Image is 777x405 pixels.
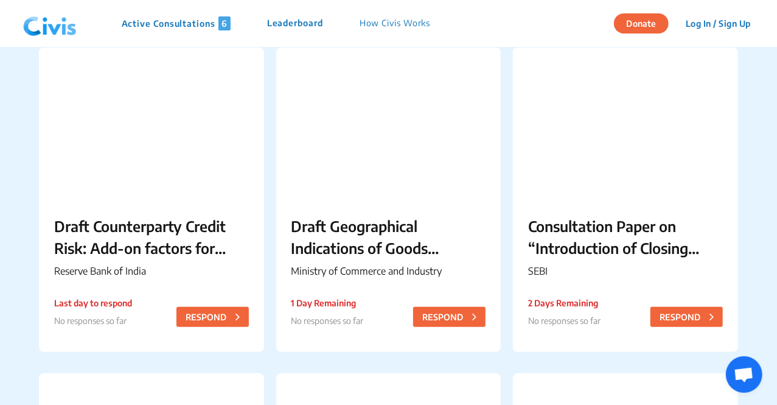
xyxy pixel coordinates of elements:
[614,16,678,29] a: Donate
[218,16,231,30] span: 6
[39,48,264,352] a: Draft Counterparty Credit Risk: Add-on factors for computation of Potential Future Exposure - Rev...
[726,356,762,393] div: Open chat
[176,307,249,327] button: RESPOND
[18,5,82,42] img: navlogo.png
[360,16,431,30] p: How Civis Works
[678,14,759,33] button: Log In / Sign Up
[528,315,601,326] span: No responses so far
[54,215,249,259] p: Draft Counterparty Credit Risk: Add-on factors for computation of Potential Future Exposure - Rev...
[122,16,231,30] p: Active Consultations
[291,315,364,326] span: No responses so far
[513,48,738,352] a: Consultation Paper on “Introduction of Closing Auction Session in the Equity Cash Segment”SEBI2 D...
[291,297,364,309] p: 1 Day Remaining
[276,48,501,352] a: Draft Geographical Indications of Goods (Registration and Protection) (Amendment) Rules, 2025Mini...
[528,215,723,259] p: Consultation Paper on “Introduction of Closing Auction Session in the Equity Cash Segment”
[54,315,127,326] span: No responses so far
[650,307,723,327] button: RESPOND
[528,264,723,278] p: SEBI
[291,264,486,278] p: Ministry of Commerce and Industry
[528,297,601,309] p: 2 Days Remaining
[413,307,486,327] button: RESPOND
[291,215,486,259] p: Draft Geographical Indications of Goods (Registration and Protection) (Amendment) Rules, 2025
[54,264,249,278] p: Reserve Bank of India
[614,13,669,33] button: Donate
[54,297,132,309] p: Last day to respond
[267,16,323,30] p: Leaderboard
